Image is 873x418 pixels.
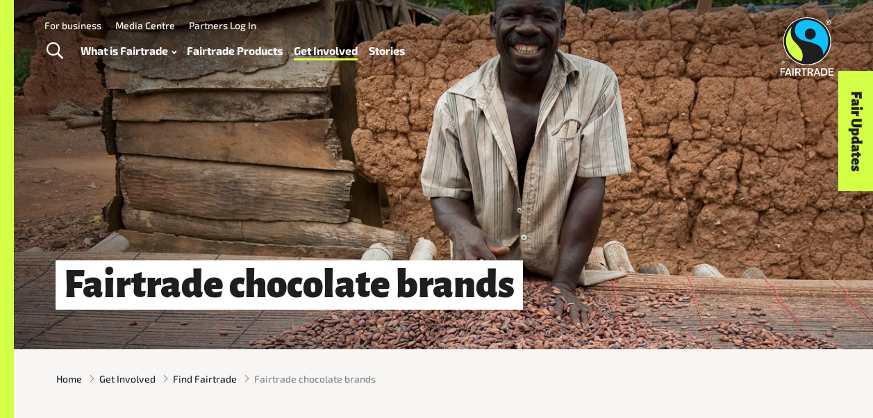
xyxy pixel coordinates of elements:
a: Fairtrade Products [187,41,283,60]
a: For business [44,19,101,31]
a: What is Fairtrade [81,41,176,60]
a: Toggle Search [38,34,72,69]
a: Partners Log In [189,19,256,31]
a: Get Involved [99,371,156,386]
a: Find Fairtrade [173,371,237,386]
a: Get Involved [294,41,358,60]
span: Fairtrade chocolate brands [254,371,376,386]
a: Stories [369,41,405,60]
a: Home [56,371,82,386]
a: Media Centre [115,19,175,31]
h1: Fairtrade chocolate brands [56,260,523,310]
img: Fairtrade Australia New Zealand logo [781,17,834,76]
